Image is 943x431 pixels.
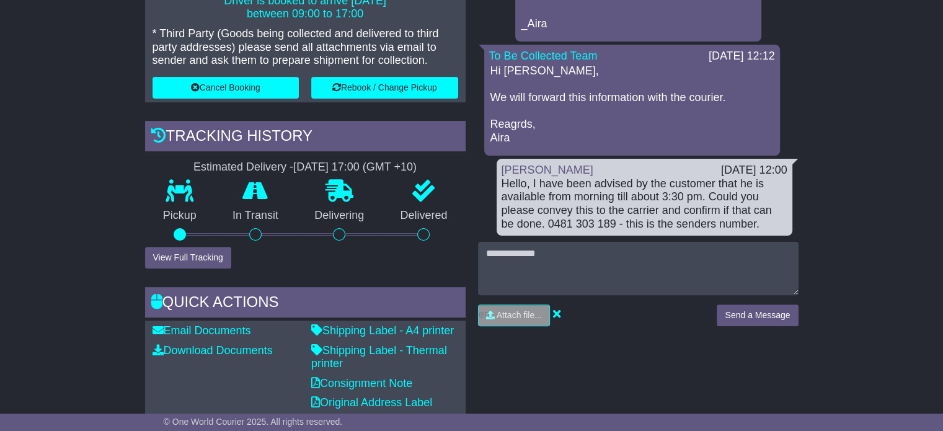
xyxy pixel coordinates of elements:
div: [DATE] 12:12 [709,50,775,63]
div: Estimated Delivery - [145,161,466,174]
p: * Third Party (Goods being collected and delivered to third party addresses) please send all atta... [153,27,458,68]
a: Download Documents [153,344,273,357]
div: [DATE] 17:00 (GMT +10) [293,161,417,174]
p: In Transit [215,209,296,223]
p: Pickup [145,209,215,223]
a: Shipping Label - Thermal printer [311,344,447,370]
button: Send a Message [717,304,798,326]
p: Delivered [382,209,465,223]
div: Quick Actions [145,287,466,321]
div: Tracking history [145,121,466,154]
p: Delivering [296,209,382,223]
button: Rebook / Change Pickup [311,77,458,99]
a: To Be Collected Team [489,50,598,62]
a: Consignment Note [311,377,412,389]
button: View Full Tracking [145,247,231,269]
a: Email Documents [153,324,251,337]
button: Cancel Booking [153,77,299,99]
a: Original Address Label [311,396,432,409]
div: [DATE] 12:00 [721,164,787,177]
a: Shipping Label - A4 printer [311,324,454,337]
p: Hi [PERSON_NAME], We will forward this information with the courier. Reagrds, Aira [490,64,774,145]
span: © One World Courier 2025. All rights reserved. [164,417,343,427]
div: Hello, I have been advised by the customer that he is available from morning till about 3:30 pm. ... [502,177,787,231]
a: [PERSON_NAME] [502,164,593,176]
